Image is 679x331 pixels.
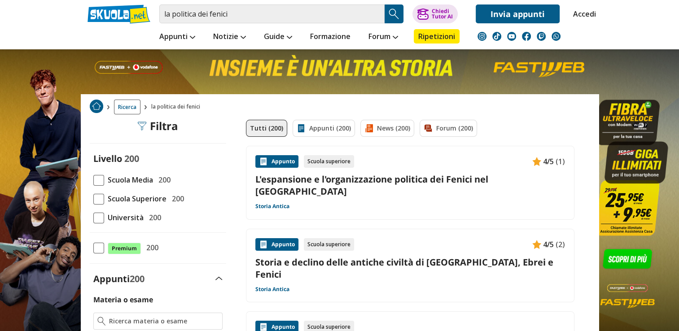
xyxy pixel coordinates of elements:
[255,155,298,168] div: Appunto
[543,156,554,167] span: 4/5
[255,286,289,293] a: Storia Antica
[293,120,355,137] a: Appunti (200)
[366,29,400,45] a: Forum
[543,239,554,250] span: 4/5
[211,29,248,45] a: Notizie
[215,277,223,280] img: Apri e chiudi sezione
[476,4,560,23] a: Invia appunti
[90,100,103,114] a: Home
[97,317,106,326] img: Ricerca materia o esame
[255,238,298,251] div: Appunto
[104,212,144,223] span: Università
[262,29,294,45] a: Guide
[108,243,141,254] span: Premium
[573,4,592,23] a: Accedi
[537,32,546,41] img: twitch
[151,100,204,114] span: la politica dei fenici
[304,155,354,168] div: Scuola superiore
[93,295,153,305] label: Materia o esame
[385,4,403,23] button: Search Button
[431,9,452,19] div: Chiedi Tutor AI
[168,193,184,205] span: 200
[522,32,531,41] img: facebook
[157,29,197,45] a: Appunti
[412,4,458,23] button: ChiediTutor AI
[90,100,103,113] img: Home
[420,120,477,137] a: Forum (200)
[424,124,433,133] img: Forum filtro contenuto
[145,212,161,223] span: 200
[130,273,145,285] span: 200
[137,120,178,132] div: Filtra
[304,238,354,251] div: Scuola superiore
[308,29,353,45] a: Formazione
[255,203,289,210] a: Storia Antica
[532,240,541,249] img: Appunti contenuto
[255,173,565,197] a: L'espansione e l'organizzazione politica dei Fenici nel [GEOGRAPHIC_DATA]
[387,7,401,21] img: Cerca appunti, riassunti o versioni
[109,317,218,326] input: Ricerca materia o esame
[155,174,171,186] span: 200
[159,4,385,23] input: Cerca appunti, riassunti o versioni
[104,193,166,205] span: Scuola Superiore
[556,156,565,167] span: (1)
[104,174,153,186] span: Scuola Media
[143,242,158,253] span: 200
[259,157,268,166] img: Appunti contenuto
[414,29,460,44] a: Ripetizioni
[477,32,486,41] img: instagram
[114,100,140,114] a: Ricerca
[297,124,306,133] img: Appunti filtro contenuto
[137,122,146,131] img: Filtra filtri mobile
[124,152,139,165] span: 200
[532,157,541,166] img: Appunti contenuto
[552,32,561,41] img: WhatsApp
[255,256,565,280] a: Storia e declino delle antiche civiltà di [GEOGRAPHIC_DATA], Ebrei e Fenici
[360,120,414,137] a: News (200)
[507,32,516,41] img: youtube
[492,32,501,41] img: tiktok
[259,240,268,249] img: Appunti contenuto
[556,239,565,250] span: (2)
[246,120,287,137] a: Tutti (200)
[364,124,373,133] img: News filtro contenuto
[93,273,145,285] label: Appunti
[93,152,122,165] label: Livello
